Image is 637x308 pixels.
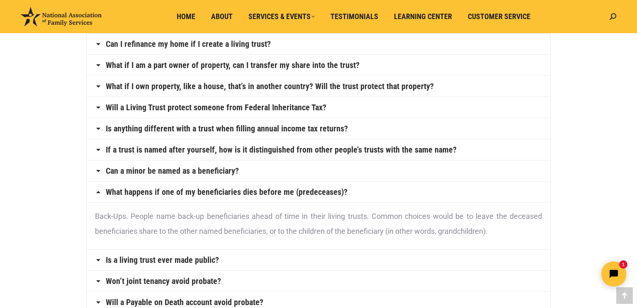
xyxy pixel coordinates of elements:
[325,9,384,24] a: Testimonials
[106,82,434,90] a: What if I own property, like a house, that’s in another country? Will the trust protect that prop...
[106,167,239,175] a: Can a minor be named as a beneficiary?
[211,12,233,21] span: About
[171,9,201,24] a: Home
[394,12,452,21] span: Learning Center
[388,9,458,24] a: Learning Center
[177,12,195,21] span: Home
[205,9,238,24] a: About
[462,9,536,24] a: Customer Service
[106,124,348,133] a: Is anything different with a trust when filling annual income tax returns?
[106,188,348,196] a: What happens if one of my beneficiaries dies before me (predeceases)?
[106,277,221,285] a: Won’t joint tenancy avoid probate?
[468,12,530,21] span: Customer Service
[106,103,326,112] a: Will a Living Trust protect someone from Federal Inheritance Tax?
[106,61,360,69] a: What if I am a part owner of property, can I transfer my share into the trust?
[331,12,378,21] span: Testimonials
[106,298,263,306] a: Will a Payable on Death account avoid probate?
[106,256,219,264] a: Is a living trust ever made public?
[106,40,271,48] a: Can I refinance my home if I create a living trust?
[248,12,315,21] span: Services & Events
[21,7,102,26] img: National Association of Family Services
[95,209,542,239] p: Back-Ups. People name back-up beneficiaries ahead of time in their living trusts. Common choices ...
[106,146,457,154] a: If a trust is named after yourself, how is it distinguished from other people’s trusts with the s...
[491,255,633,293] iframe: Tidio Chat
